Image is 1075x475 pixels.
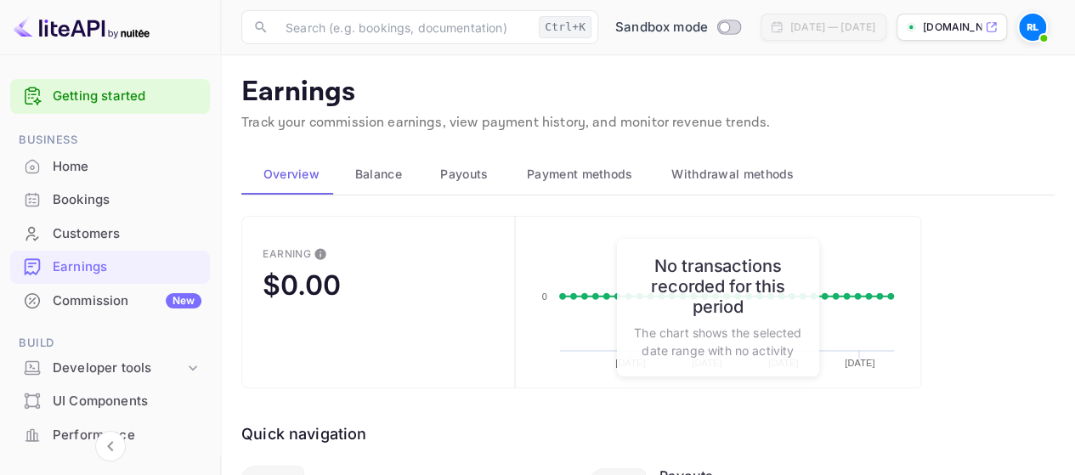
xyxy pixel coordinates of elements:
[10,385,210,418] div: UI Components
[10,285,210,316] a: CommissionNew
[440,164,488,184] span: Payouts
[53,291,201,311] div: Commission
[53,87,201,106] a: Getting started
[1019,14,1046,41] img: Radu Lito
[541,291,546,302] text: 0
[634,256,802,317] h6: No transactions recorded for this period
[634,324,802,359] p: The chart shows the selected date range with no activity
[615,359,645,369] text: [DATE]
[241,216,515,388] button: EarningThis is the amount of confirmed commission that will be paid to you on the next scheduled ...
[10,251,210,282] a: Earnings
[10,218,210,251] div: Customers
[539,16,591,38] div: Ctrl+K
[10,251,210,284] div: Earnings
[10,218,210,249] a: Customers
[307,240,334,268] button: This is the amount of confirmed commission that will be paid to you on the next scheduled deposit
[275,10,532,44] input: Search (e.g. bookings, documentation)
[10,353,210,383] div: Developer tools
[10,131,210,150] span: Business
[355,164,402,184] span: Balance
[263,164,320,184] span: Overview
[241,76,1055,110] p: Earnings
[53,359,184,378] div: Developer tools
[10,150,210,184] div: Home
[790,20,875,35] div: [DATE] — [DATE]
[95,431,126,461] button: Collapse navigation
[671,164,794,184] span: Withdrawal methods
[53,190,201,210] div: Bookings
[10,385,210,416] a: UI Components
[10,419,210,452] div: Performance
[53,392,201,411] div: UI Components
[241,113,1055,133] p: Track your commission earnings, view payment history, and monitor revenue trends.
[846,359,875,369] text: [DATE]
[241,422,366,445] div: Quick navigation
[263,247,311,260] div: Earning
[615,18,708,37] span: Sandbox mode
[10,285,210,318] div: CommissionNew
[53,426,201,445] div: Performance
[10,184,210,217] div: Bookings
[53,157,201,177] div: Home
[10,184,210,215] a: Bookings
[923,20,982,35] p: [DOMAIN_NAME]
[14,14,150,41] img: LiteAPI logo
[10,79,210,114] div: Getting started
[10,419,210,450] a: Performance
[53,257,201,277] div: Earnings
[10,150,210,182] a: Home
[263,269,341,302] div: $0.00
[53,224,201,244] div: Customers
[608,18,747,37] div: Switch to Production mode
[10,334,210,353] span: Build
[527,164,633,184] span: Payment methods
[241,154,1055,195] div: scrollable auto tabs example
[166,293,201,308] div: New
